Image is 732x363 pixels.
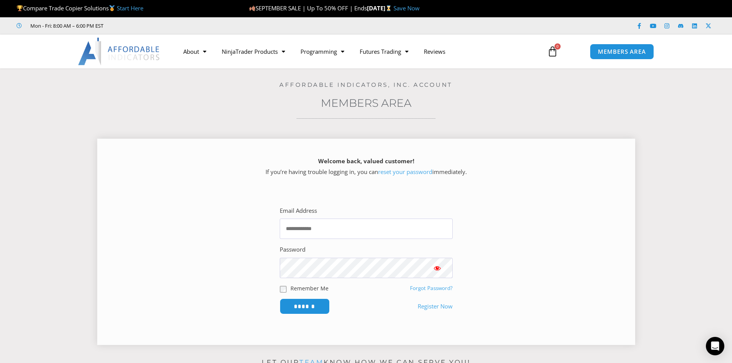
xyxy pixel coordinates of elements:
a: Forgot Password? [410,285,453,292]
a: 0 [536,40,569,63]
a: MEMBERS AREA [590,44,654,60]
a: Reviews [416,43,453,60]
span: Mon - Fri: 8:00 AM – 6:00 PM EST [28,21,103,30]
img: 🍂 [249,5,255,11]
a: Start Here [117,4,143,12]
span: 0 [554,43,561,50]
span: SEPTEMBER SALE | Up To 50% OFF | Ends [249,4,367,12]
a: Register Now [418,301,453,312]
div: Open Intercom Messenger [706,337,724,355]
p: If you’re having trouble logging in, you can immediately. [111,156,622,177]
nav: Menu [176,43,538,60]
a: NinjaTrader Products [214,43,293,60]
label: Email Address [280,206,317,216]
img: LogoAI | Affordable Indicators – NinjaTrader [78,38,161,65]
strong: [DATE] [367,4,393,12]
span: MEMBERS AREA [598,49,646,55]
img: ⌛ [386,5,392,11]
a: About [176,43,214,60]
a: Members Area [321,96,412,109]
a: reset your password [378,168,432,176]
img: 🥇 [109,5,115,11]
img: 🏆 [17,5,23,11]
iframe: Customer reviews powered by Trustpilot [114,22,229,30]
button: Show password [422,258,453,278]
a: Affordable Indicators, Inc. Account [279,81,453,88]
label: Password [280,244,305,255]
label: Remember Me [290,284,329,292]
a: Programming [293,43,352,60]
strong: Welcome back, valued customer! [318,157,414,165]
span: Compare Trade Copier Solutions [17,4,143,12]
a: Futures Trading [352,43,416,60]
a: Save Now [393,4,420,12]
